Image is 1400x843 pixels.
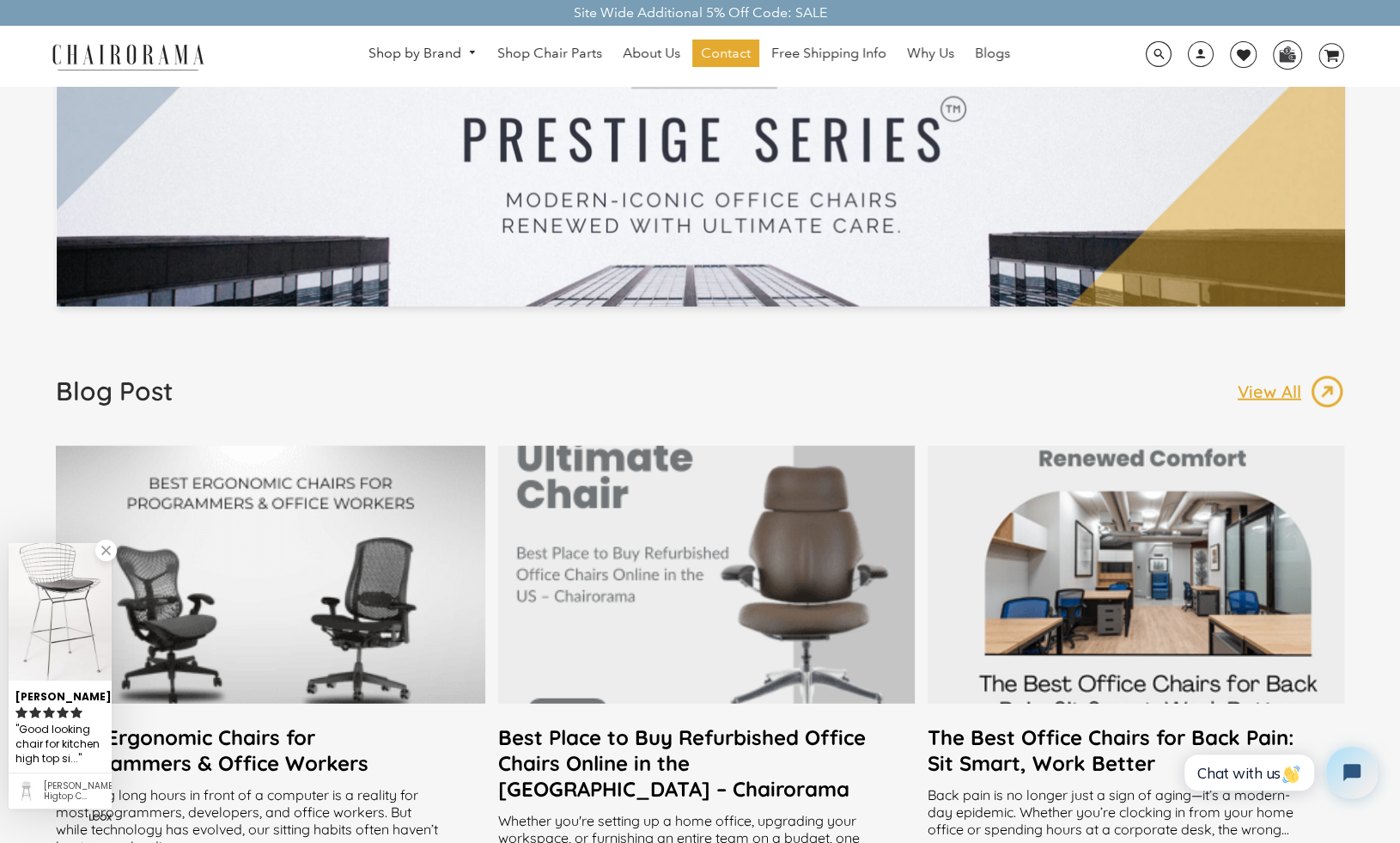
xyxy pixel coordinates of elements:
iframe: Tidio Chat [1166,732,1392,813]
svg: rating icon full [43,706,55,718]
span: Blogs [975,45,1010,63]
img: chairorama [42,41,214,71]
nav: DesktopNavigation [287,40,1093,71]
a: Shop Chair Parts [489,40,611,67]
svg: rating icon full [15,706,27,718]
div: Harry Bertioa Higtop Chair (Renewed) [44,781,105,802]
svg: rating icon full [29,706,41,718]
a: Best Place to Buy Refurbished Office Chairs Online in the [GEOGRAPHIC_DATA] – Chairorama [498,724,915,802]
span: Contact [701,45,751,63]
svg: rating icon full [57,706,69,718]
span: About Us [623,45,680,63]
span: Why Us [907,45,954,63]
div: Good looking chair for kitchen high top sittings. [15,721,105,768]
span: Free Shipping Info [771,45,886,63]
a: Contact [692,40,759,67]
p: View All [1238,381,1310,403]
a: Free Shipping Info [763,40,895,67]
a: The Best Office Chairs for Back Pain: Sit Smart, Work Better [928,724,1344,776]
span: Shop Chair Parts [497,45,602,63]
a: Shop by Brand [360,40,485,67]
img: WhatsApp_Image_2024-07-12_at_16.23.01.webp [1274,41,1300,67]
h2: Blog Post [56,375,173,407]
a: Best Ergonomic Chairs for Programmers & Office Workers [56,724,485,776]
div: [PERSON_NAME] [15,683,105,705]
a: Why Us [898,40,963,67]
img: Jenny G. review of Harry Bertioa Higtop Chair (Renewed) [9,543,112,681]
div: Back pain is no longer just a sign of aging—it’s a modern-day epidemic. Whether you’re clocking i... [928,786,1344,838]
a: Blogs [966,40,1019,67]
svg: rating icon full [70,706,82,718]
img: image_13.png [1310,375,1344,409]
a: View All [1238,375,1344,409]
a: About Us [614,40,689,67]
